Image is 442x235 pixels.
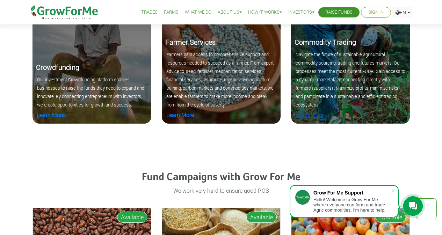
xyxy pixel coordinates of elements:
[166,52,274,108] small: Farmers gain access to comprehensive support and resources needed to succeed as a farmer. From ex...
[34,186,409,195] p: We work very hard to ensure good ROS
[37,77,144,108] small: Our investment Crowdfunding platform enables businesses to raise the funds they need to expand an...
[218,9,242,16] a: About Us
[37,111,65,118] a: Learn More
[164,9,179,16] a: Farms
[368,9,384,16] a: Sign In
[325,9,353,16] a: Raise Funds
[32,171,410,184] h4: Fund Campaigns with Grow For Me
[313,197,391,213] div: Hello! Welcome to Grow For Me where everyone can farm and trade Agric commodities. I'm here to help.
[36,63,79,72] b: Crowdfunding
[246,212,277,223] span: Available
[166,111,194,118] a: Learn More
[392,7,413,18] a: EN
[313,190,391,196] div: Grow For Me Support
[165,37,216,46] b: Farmer Services
[295,37,356,46] b: Commodity Trading
[117,212,147,223] span: Available
[185,9,211,16] a: What We Do
[296,52,405,108] small: Navigate the future of sustainable agricultural commodity sourcing, trading and futures markets. ...
[296,111,323,118] a: Learn More
[141,9,158,16] a: Trades
[248,9,282,16] a: How it Works
[288,9,314,16] a: Investors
